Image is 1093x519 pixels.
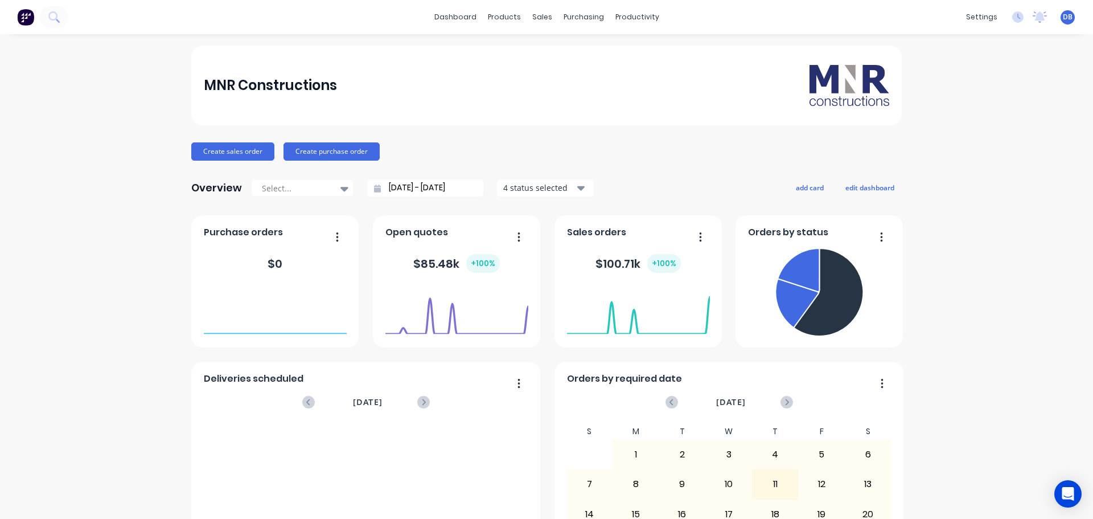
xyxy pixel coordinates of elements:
[527,9,558,26] div: sales
[204,226,283,239] span: Purchase orders
[799,470,844,498] div: 12
[647,254,681,273] div: + 100 %
[799,440,844,469] div: 5
[558,9,610,26] div: purchasing
[613,423,659,440] div: M
[566,423,613,440] div: S
[429,9,482,26] a: dashboard
[497,179,594,197] button: 4 status selected
[17,9,34,26] img: Factory
[659,423,706,440] div: T
[204,372,303,386] span: Deliveries scheduled
[845,440,891,469] div: 6
[567,470,613,498] div: 7
[613,470,659,498] div: 8
[752,423,799,440] div: T
[1054,480,1082,508] div: Open Intercom Messenger
[798,423,845,440] div: F
[466,254,500,273] div: + 100 %
[705,423,752,440] div: W
[204,74,337,97] div: MNR Constructions
[706,470,751,498] div: 10
[610,9,665,26] div: productivity
[660,470,705,498] div: 9
[706,440,751,469] div: 3
[748,226,828,239] span: Orders by status
[753,440,798,469] div: 4
[595,254,681,273] div: $ 100.71k
[845,470,891,498] div: 13
[191,142,274,161] button: Create sales order
[413,254,500,273] div: $ 85.48k
[385,226,448,239] span: Open quotes
[960,9,1003,26] div: settings
[503,182,575,194] div: 4 status selected
[191,177,242,199] div: Overview
[788,180,831,195] button: add card
[613,440,659,469] div: 1
[838,180,902,195] button: edit dashboard
[845,423,891,440] div: S
[716,396,746,408] span: [DATE]
[753,470,798,498] div: 11
[283,142,380,161] button: Create purchase order
[810,65,889,106] img: MNR Constructions
[567,226,626,239] span: Sales orders
[353,396,383,408] span: [DATE]
[660,440,705,469] div: 2
[1063,12,1073,22] span: DB
[567,372,682,386] span: Orders by required date
[482,9,527,26] div: products
[268,255,282,272] div: $ 0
